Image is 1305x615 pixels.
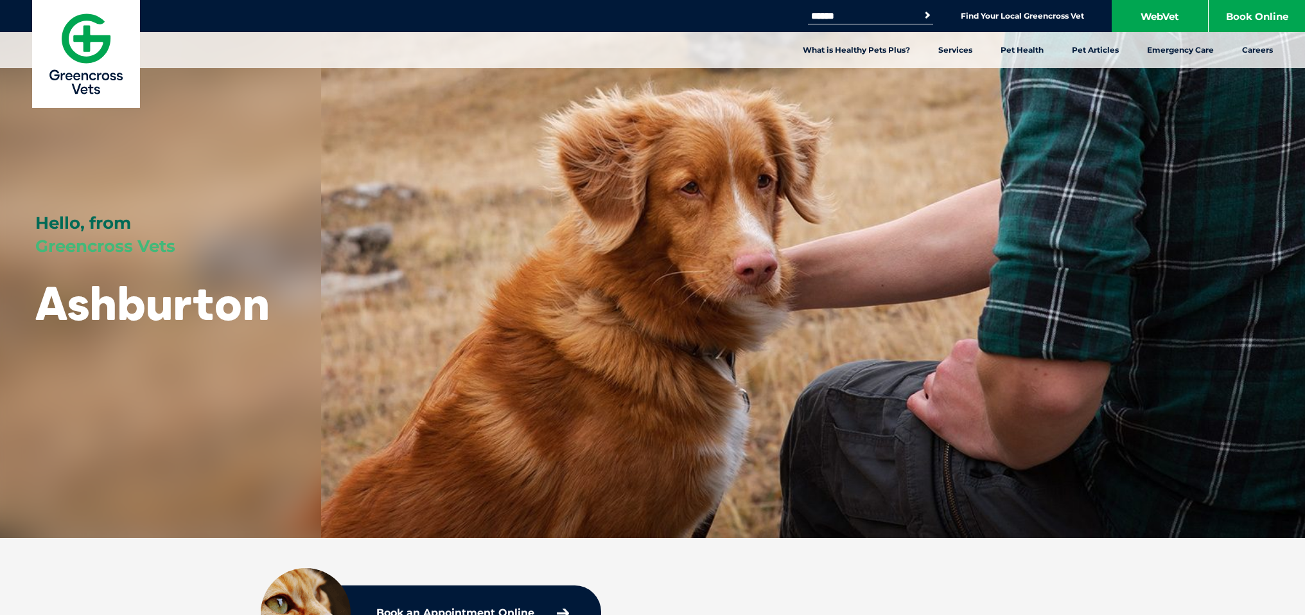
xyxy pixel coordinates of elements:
a: Careers [1228,32,1287,68]
a: Pet Articles [1058,32,1133,68]
a: Emergency Care [1133,32,1228,68]
a: Services [924,32,986,68]
h1: Ashburton [35,278,270,328]
button: Search [921,9,934,22]
a: Find Your Local Greencross Vet [961,11,1084,21]
a: What is Healthy Pets Plus? [789,32,924,68]
span: Greencross Vets [35,236,175,256]
a: Pet Health [986,32,1058,68]
span: Hello, from [35,213,131,233]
